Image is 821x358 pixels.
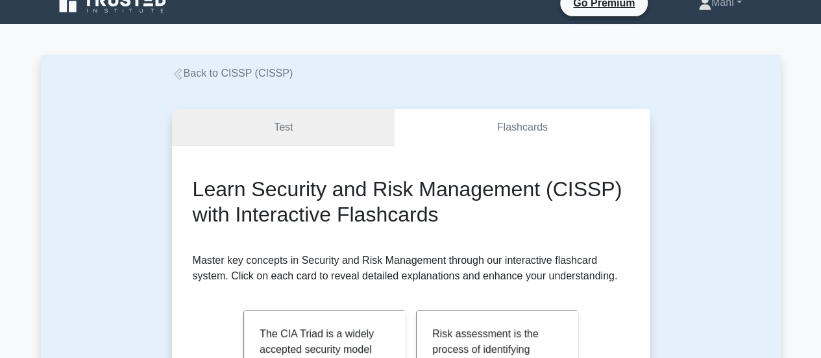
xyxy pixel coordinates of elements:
[193,253,629,284] p: Master key concepts in Security and Risk Management through our interactive flashcard system. Cli...
[395,109,649,146] a: Flashcards
[172,109,395,146] a: Test
[172,68,293,79] a: Back to CISSP (CISSP)
[193,177,629,227] h2: Learn Security and Risk Management (CISSP) with Interactive Flashcards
